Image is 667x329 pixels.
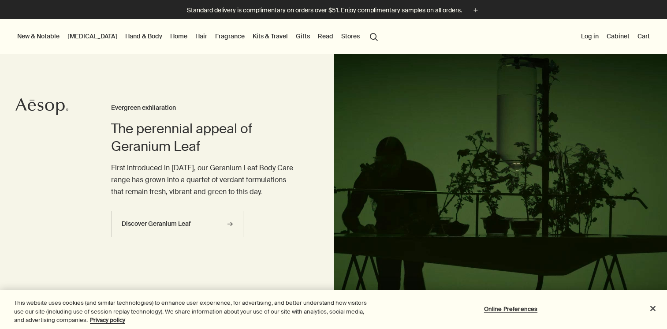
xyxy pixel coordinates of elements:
button: Open search [366,28,382,45]
p: First introduced in [DATE], our Geranium Leaf Body Care range has grown into a quartet of verdant... [111,162,298,198]
a: Hand & Body [123,30,164,42]
h3: Evergreen exhilaration [111,103,298,113]
a: Gifts [294,30,312,42]
a: [MEDICAL_DATA] [66,30,119,42]
button: New & Notable [15,30,61,42]
nav: primary [15,19,382,54]
p: Standard delivery is complimentary on orders over $51. Enjoy complimentary samples on all orders. [187,6,462,15]
button: Stores [339,30,361,42]
a: Cabinet [605,30,631,42]
button: Cart [636,30,652,42]
button: Log in [579,30,600,42]
nav: supplementary [579,19,652,54]
svg: Aesop [15,98,68,116]
a: Aesop [15,98,68,118]
button: Standard delivery is complimentary on orders over $51. Enjoy complimentary samples on all orders. [187,5,481,15]
h2: The perennial appeal of Geranium Leaf [111,120,298,155]
a: Discover Geranium Leaf [111,211,243,237]
a: More information about your privacy, opens in a new tab [90,316,125,324]
a: Fragrance [213,30,246,42]
a: Hair [194,30,209,42]
a: Home [168,30,189,42]
div: This website uses cookies (and similar technologies) to enhance user experience, for advertising,... [14,299,367,325]
a: Read [316,30,335,42]
a: Kits & Travel [251,30,290,42]
button: Close [643,299,663,318]
button: Online Preferences, Opens the preference center dialog [483,300,538,318]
